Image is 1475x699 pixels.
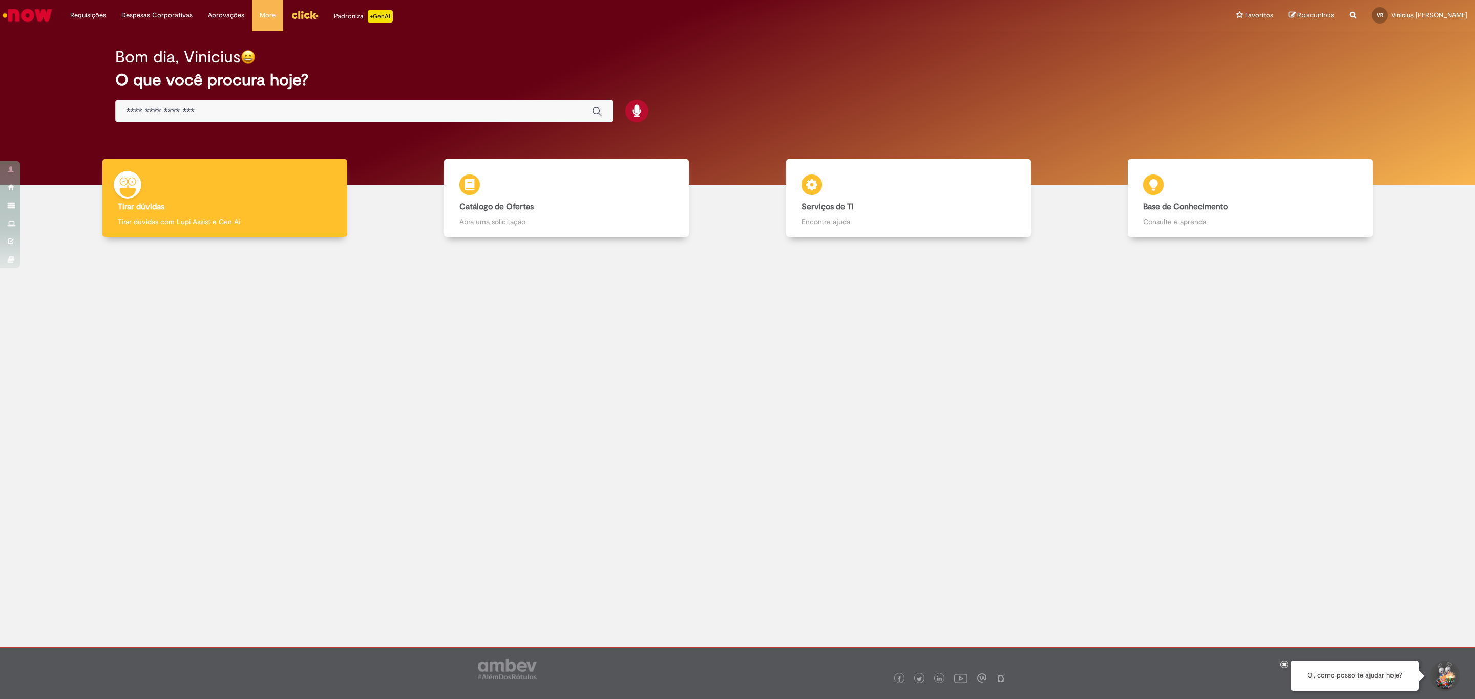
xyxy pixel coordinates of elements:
[1391,11,1467,19] span: Vinicius [PERSON_NAME]
[1429,661,1460,691] button: Iniciar Conversa de Suporte
[241,50,256,64] img: happy-face.png
[1,5,54,26] img: ServiceNow
[118,202,164,212] b: Tirar dúvidas
[1245,10,1273,20] span: Favoritos
[118,216,332,227] p: Tirar dúvidas com Lupi Assist e Gen Ai
[478,659,537,679] img: logo_footer_ambev_rotulo_gray.png
[291,7,319,23] img: click_logo_yellow_360x200.png
[996,673,1005,683] img: logo_footer_naosei.png
[1080,159,1422,237] a: Base de Conhecimento Consulte e aprenda
[368,10,393,23] p: +GenAi
[1143,202,1228,212] b: Base de Conhecimento
[897,676,902,682] img: logo_footer_facebook.png
[115,48,241,66] h2: Bom dia, Vinicius
[1143,216,1357,227] p: Consulte e aprenda
[737,159,1080,237] a: Serviços de TI Encontre ajuda
[121,10,193,20] span: Despesas Corporativas
[459,202,534,212] b: Catálogo de Ofertas
[802,202,854,212] b: Serviços de TI
[54,159,396,237] a: Tirar dúvidas Tirar dúvidas com Lupi Assist e Gen Ai
[802,216,1016,227] p: Encontre ajuda
[1377,12,1383,18] span: VR
[334,10,393,23] div: Padroniza
[917,676,922,682] img: logo_footer_twitter.png
[1289,11,1334,20] a: Rascunhos
[208,10,244,20] span: Aprovações
[260,10,276,20] span: More
[954,671,967,685] img: logo_footer_youtube.png
[70,10,106,20] span: Requisições
[977,673,986,683] img: logo_footer_workplace.png
[1297,10,1334,20] span: Rascunhos
[459,216,673,227] p: Abra uma solicitação
[396,159,738,237] a: Catálogo de Ofertas Abra uma solicitação
[1291,661,1419,691] div: Oi, como posso te ajudar hoje?
[115,71,1359,89] h2: O que você procura hoje?
[937,676,942,682] img: logo_footer_linkedin.png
